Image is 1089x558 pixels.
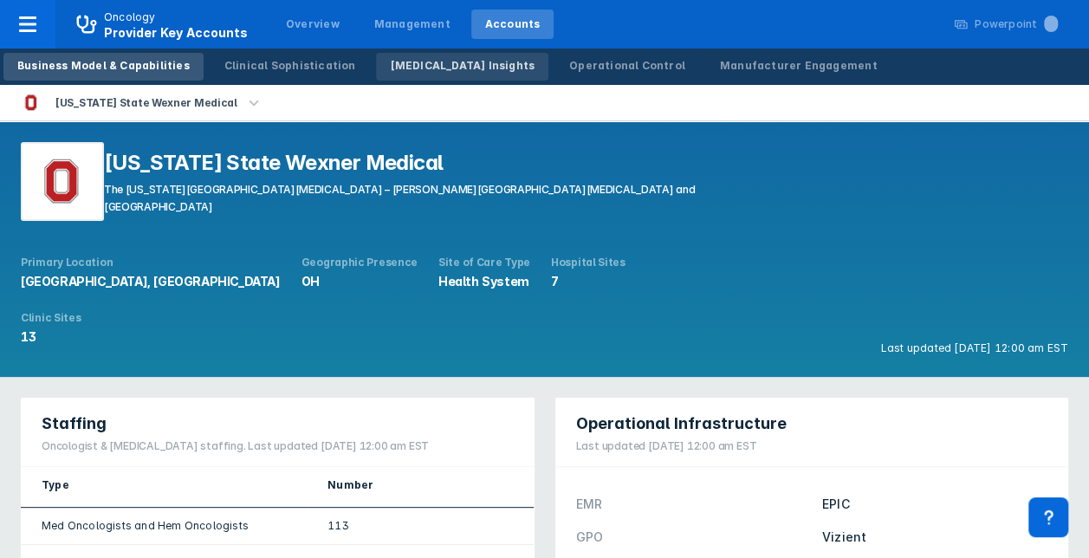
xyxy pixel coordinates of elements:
[104,10,156,25] p: Oncology
[720,58,878,74] div: Manufacturer Engagement
[485,16,541,32] div: Accounts
[576,495,812,514] div: EMR
[706,53,891,81] a: Manufacturer Engagement
[17,58,190,74] div: Business Model & Capabilities
[822,528,1047,547] div: Vizient
[374,16,451,32] div: Management
[42,438,429,454] div: Oncologist & [MEDICAL_DATA] staffing. Last updated [DATE] 12:00 am EST
[975,16,1058,32] div: Powerpoint
[21,311,81,325] div: Clinic Sites
[576,528,812,547] div: GPO
[327,477,513,493] div: Number
[390,58,535,74] div: [MEDICAL_DATA] Insights
[104,181,705,216] div: The [US_STATE][GEOGRAPHIC_DATA][MEDICAL_DATA] – [PERSON_NAME][GEOGRAPHIC_DATA][MEDICAL_DATA] and ...
[881,341,1068,356] p: Last updated [DATE] 12:00 am EST
[360,10,464,39] a: Management
[286,16,340,32] div: Overview
[21,142,104,221] img: ohio-state-university-cancer-center
[3,53,204,81] a: Business Model & Capabilities
[1028,497,1068,537] div: Contact Support
[21,273,281,290] div: [GEOGRAPHIC_DATA], [GEOGRAPHIC_DATA]
[21,256,281,269] div: Primary Location
[376,53,548,81] a: [MEDICAL_DATA] Insights
[42,413,107,434] span: Staffing
[569,58,685,74] div: Operational Control
[576,438,787,454] div: Last updated [DATE] 12:00 am EST
[49,91,244,115] div: [US_STATE] State Wexner Medical
[272,10,353,39] a: Overview
[104,25,248,40] span: Provider Key Accounts
[551,256,626,269] div: Hospital Sites
[551,273,626,290] div: 7
[555,53,699,81] a: Operational Control
[42,518,286,534] div: Med Oncologists and Hem Oncologists
[301,273,418,290] div: OH
[42,477,286,493] div: Type
[301,256,418,269] div: Geographic Presence
[471,10,554,39] a: Accounts
[327,518,513,534] div: 113
[438,256,530,269] div: Site of Care Type
[21,93,42,112] img: ohio-state-university-cancer-center
[224,58,356,74] div: Clinical Sophistication
[438,273,530,290] div: Health System
[211,53,370,81] a: Clinical Sophistication
[822,495,1047,514] div: EPIC
[104,152,705,174] div: [US_STATE] State Wexner Medical
[576,413,787,434] span: Operational Infrastructure
[21,328,81,346] div: 13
